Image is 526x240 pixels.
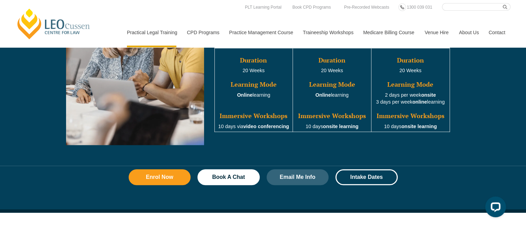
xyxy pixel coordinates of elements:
td: 20 Weeks learning 10 days [293,48,371,132]
a: Traineeship Workshops [298,18,358,47]
span: Book A Chat [212,174,245,180]
span: 20 Weeks [242,68,265,73]
a: Book A Chat [197,169,260,185]
strong: onsite learning [402,124,437,129]
a: Medicare Billing Course [358,18,419,47]
h3: Learning Mode [372,81,449,88]
span: Enrol Now [146,174,173,180]
a: Venue Hire [419,18,454,47]
strong: onsite [421,92,436,98]
a: Enrol Now [129,169,191,185]
a: Practice Management Course [224,18,298,47]
span: Intake Dates [350,174,383,180]
strong: Online [315,92,331,98]
span: Email Me Info [280,174,315,180]
a: About Us [454,18,483,47]
strong: Online [237,92,252,98]
a: Email Me Info [267,169,329,185]
h3: Duration [294,57,370,64]
strong: online [412,99,427,105]
td: learning 10 days via [214,48,293,132]
strong: video conferencing [243,124,289,129]
iframe: LiveChat chat widget [480,194,509,223]
a: Pre-Recorded Webcasts [342,3,391,11]
strong: onsite learning [323,124,358,129]
h3: Learning Mode [294,81,370,88]
h3: Duration [372,57,449,64]
span: Duration [240,56,267,64]
h3: Learning Mode [215,81,292,88]
h3: Immersive Workshops [372,113,449,119]
span: 1300 039 031 [407,5,432,10]
a: Practical Legal Training [122,18,182,47]
a: PLT Learning Portal [243,3,283,11]
a: Intake Dates [335,169,398,185]
a: [PERSON_NAME] Centre for Law [16,8,92,40]
a: Book CPD Programs [290,3,332,11]
h3: Immersive Workshops [215,113,292,119]
h3: Immersive Workshops [294,113,370,119]
a: Contact [483,18,510,47]
a: 1300 039 031 [405,3,434,11]
td: 20 Weeks 2 days per week 3 days per week learning 10 days [371,48,450,132]
a: CPD Programs [182,18,224,47]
